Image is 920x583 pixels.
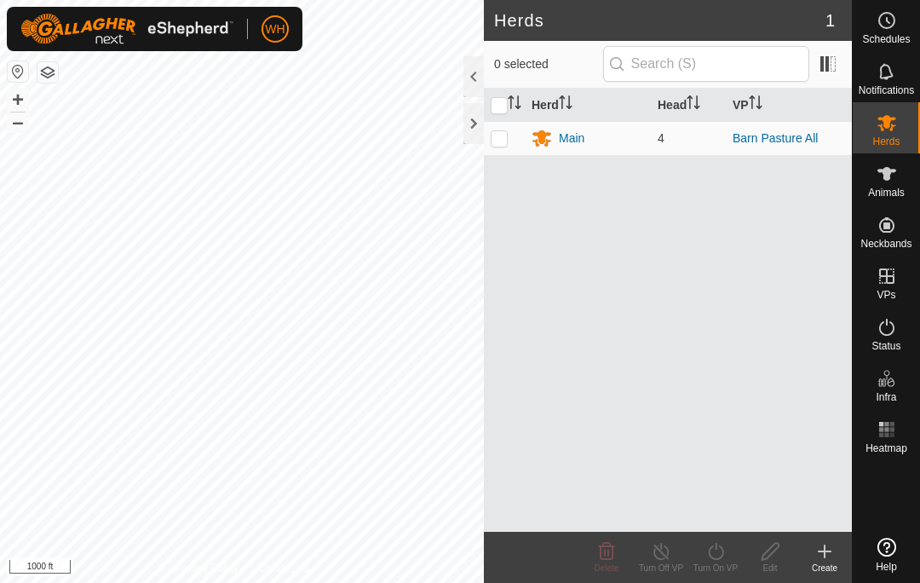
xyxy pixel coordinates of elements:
[559,98,572,112] p-sorticon: Activate to sort
[603,46,809,82] input: Search (S)
[8,61,28,82] button: Reset Map
[877,290,895,300] span: VPs
[726,89,852,122] th: VP
[688,562,743,574] div: Turn On VP
[872,136,900,147] span: Herds
[868,188,905,198] span: Animals
[508,98,521,112] p-sorticon: Activate to sort
[175,561,239,576] a: Privacy Policy
[825,8,835,33] span: 1
[859,85,914,95] span: Notifications
[853,531,920,579] a: Help
[733,131,818,145] a: Barn Pasture All
[8,89,28,110] button: +
[871,341,900,351] span: Status
[743,562,797,574] div: Edit
[8,112,28,132] button: –
[797,562,852,574] div: Create
[259,561,309,576] a: Contact Us
[687,98,700,112] p-sorticon: Activate to sort
[860,239,911,249] span: Neckbands
[494,10,825,31] h2: Herds
[876,392,896,402] span: Infra
[634,562,688,574] div: Turn Off VP
[559,130,584,147] div: Main
[651,89,726,122] th: Head
[265,20,285,38] span: WH
[876,562,897,572] span: Help
[865,443,907,453] span: Heatmap
[862,34,910,44] span: Schedules
[658,131,664,145] span: 4
[20,14,233,44] img: Gallagher Logo
[494,55,603,73] span: 0 selected
[525,89,651,122] th: Herd
[595,563,619,573] span: Delete
[37,62,58,83] button: Map Layers
[749,98,762,112] p-sorticon: Activate to sort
